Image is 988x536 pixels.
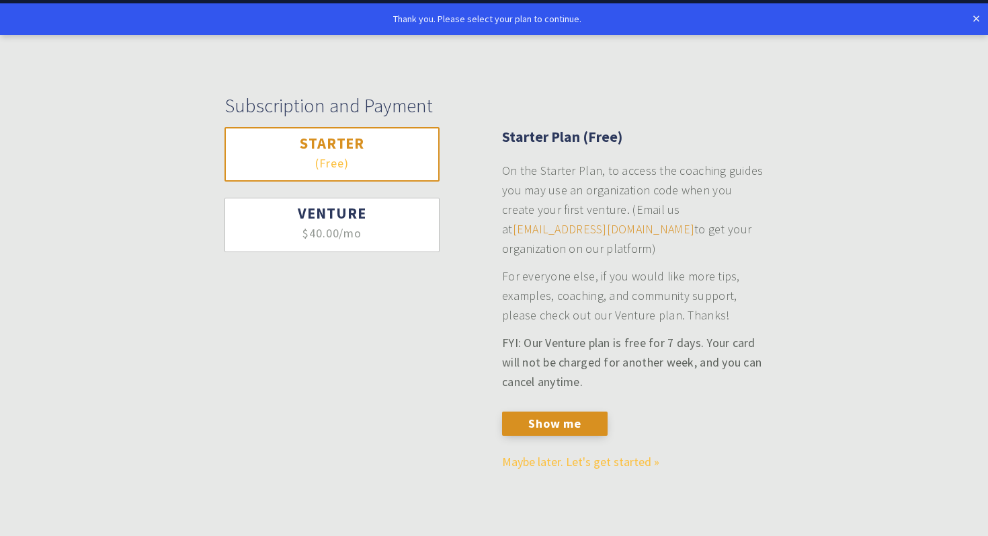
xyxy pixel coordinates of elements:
strong: FYI: Our Venture plan is free for 7 days. Your card will not be charged for another week, and you... [502,335,761,389]
h3: Starter [251,134,414,153]
span: (Free) [315,157,349,169]
button: Starter (Free) [224,127,440,182]
h3: Venture [251,204,414,223]
p: For everyone else, if you would like more tips, examples, coaching, and community support, please... [502,266,764,325]
h1: Subscription and Payment [224,94,764,118]
a: [EMAIL_ADDRESS][DOMAIN_NAME] [513,221,695,237]
span: $40.00/mo [302,227,362,239]
h2: Starter Plan (Free) [502,127,764,147]
p: On the Starter Plan, to access the coaching guides you may use an organization code when you crea... [502,161,764,258]
a: × [973,11,980,26]
span: Thank you. Please select your plan to continue. [393,13,581,25]
button: Venture $40.00/mo [224,198,440,252]
a: Maybe later. Let's get started » [502,454,659,469]
button: Show me [502,412,608,436]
